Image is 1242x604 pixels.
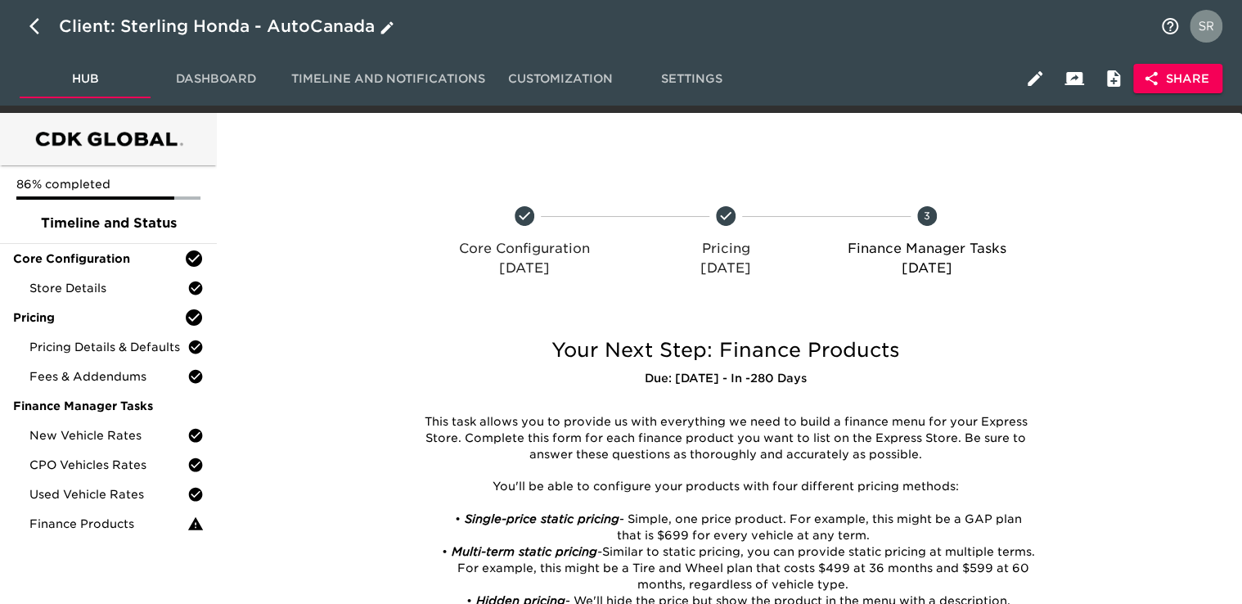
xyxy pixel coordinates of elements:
button: Share [1133,64,1222,94]
span: Store Details [29,280,187,296]
p: Finance Manager Tasks [833,239,1021,259]
p: This task allows you to provide us with everything we need to build a finance menu for your Expre... [416,414,1034,463]
button: Client View [1055,59,1094,98]
li: Similar to static pricing, you can provide static pricing at multiple terms. For example, this mi... [434,544,1034,593]
p: [DATE] [430,259,619,278]
button: Internal Notes and Comments [1094,59,1133,98]
span: Used Vehicle Rates [29,486,187,503]
span: Hub [29,69,141,89]
span: Customization [505,69,616,89]
span: Fees & Addendums [29,368,187,385]
em: Single-price static pricing [464,512,619,525]
span: Dashboard [160,69,272,89]
em: - [596,545,601,558]
img: Profile [1190,10,1222,43]
span: CPO Vehicles Rates [29,457,187,473]
p: [DATE] [833,259,1021,278]
p: 86% completed [16,176,200,192]
p: [DATE] [632,259,820,278]
button: notifications [1150,7,1190,46]
em: Multi-term static pricing [451,545,596,558]
span: Pricing Details & Defaults [29,339,187,355]
span: Settings [636,69,747,89]
span: New Vehicle Rates [29,427,187,444]
button: Edit Hub [1015,59,1055,98]
h6: Due: [DATE] - In -280 Days [404,370,1046,388]
span: Timeline and Status [13,214,204,233]
span: Core Configuration [13,250,184,267]
span: Share [1146,69,1209,89]
p: Pricing [632,239,820,259]
div: Client: Sterling Honda - AutoCanada [59,13,398,39]
span: Pricing [13,309,184,326]
span: Finance Products [29,516,187,532]
li: - Simple, one price product. For example, this might be a GAP plan that is $699 for every vehicle... [434,512,1034,544]
text: 3 [924,210,930,222]
span: Finance Manager Tasks [13,398,204,414]
span: Timeline and Notifications [291,69,485,89]
p: Core Configuration [430,239,619,259]
p: You'll be able to configure your products with four different pricing methods: [416,479,1034,495]
h5: Your Next Step: Finance Products [404,337,1046,363]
